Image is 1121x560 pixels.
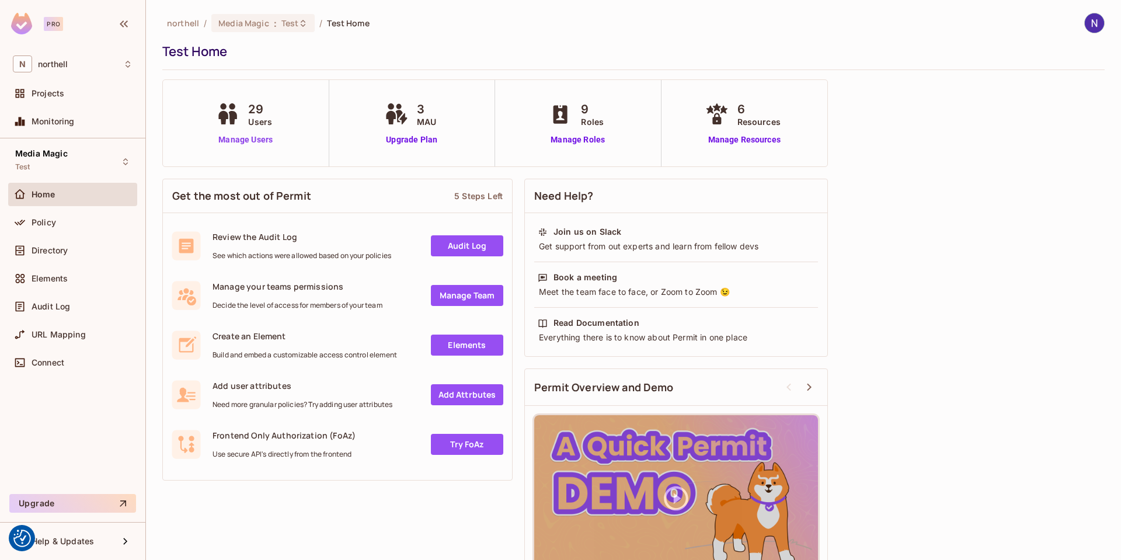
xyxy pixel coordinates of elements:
span: MAU [417,116,436,128]
div: Test Home [162,43,1099,60]
span: N [13,55,32,72]
span: Home [32,190,55,199]
a: Upgrade Plan [382,134,442,146]
span: Build and embed a customizable access control element [213,350,397,360]
span: the active workspace [167,18,199,29]
div: Get support from out experts and learn from fellow devs [538,241,814,252]
span: Decide the level of access for members of your team [213,301,382,310]
span: Permit Overview and Demo [534,380,674,395]
a: Manage Team [431,285,503,306]
span: Roles [581,116,604,128]
div: Book a meeting [553,272,617,283]
span: Add user attributes [213,380,392,391]
span: URL Mapping [32,330,86,339]
div: Meet the team face to face, or Zoom to Zoom 😉 [538,286,814,298]
span: Resources [737,116,781,128]
span: Elements [32,274,68,283]
div: Everything there is to know about Permit in one place [538,332,814,343]
span: See which actions were allowed based on your policies [213,251,391,260]
li: / [319,18,322,29]
span: 29 [248,100,272,118]
img: Revisit consent button [13,530,31,547]
span: Review the Audit Log [213,231,391,242]
span: Projects [32,89,64,98]
span: Monitoring [32,117,75,126]
span: Get the most out of Permit [172,189,311,203]
span: Test Home [327,18,369,29]
a: Elements [431,335,503,356]
span: Policy [32,218,56,227]
a: Add Attrbutes [431,384,503,405]
span: 6 [737,100,781,118]
a: Try FoAz [431,434,503,455]
span: Workspace: northell [38,60,68,69]
span: Audit Log [32,302,70,311]
span: Need more granular policies? Try adding user attributes [213,400,392,409]
a: Manage Users [213,134,278,146]
li: / [204,18,207,29]
a: Manage Resources [702,134,786,146]
span: Directory [32,246,68,255]
span: Test [281,18,299,29]
span: : [273,19,277,28]
span: Connect [32,358,64,367]
span: 9 [581,100,604,118]
span: Users [248,116,272,128]
button: Consent Preferences [13,530,31,547]
a: Manage Roles [546,134,610,146]
button: Upgrade [9,494,136,513]
div: Join us on Slack [553,226,621,238]
span: Frontend Only Authorization (FoAz) [213,430,356,441]
span: Manage your teams permissions [213,281,382,292]
span: Need Help? [534,189,594,203]
span: Use secure API's directly from the frontend [213,450,356,459]
span: Media Magic [15,149,68,158]
div: Read Documentation [553,317,639,329]
span: 3 [417,100,436,118]
a: Audit Log [431,235,503,256]
div: 5 Steps Left [454,190,503,201]
span: Test [15,162,30,172]
span: Media Magic [218,18,269,29]
div: Pro [44,17,63,31]
span: Create an Element [213,331,397,342]
img: Nigel Charlton [1085,13,1104,33]
img: SReyMgAAAABJRU5ErkJggg== [11,13,32,34]
span: Help & Updates [32,537,94,546]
